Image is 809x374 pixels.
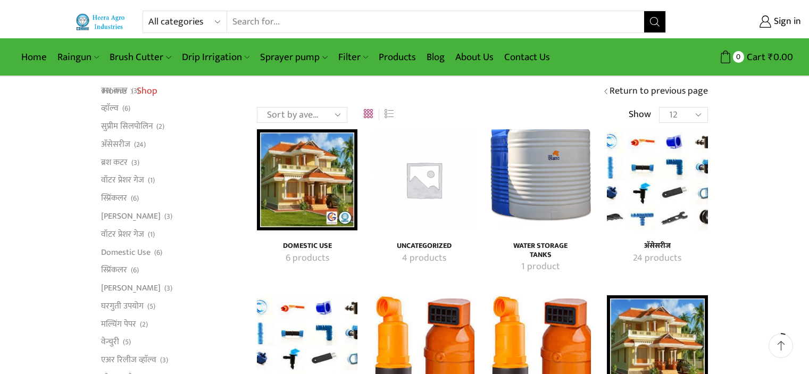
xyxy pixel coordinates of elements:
a: [PERSON_NAME] [101,207,161,225]
span: (2) [140,319,148,330]
img: Uncategorized [373,129,474,230]
span: ₹ [768,49,773,65]
a: स्प्रिंकलर [101,261,127,279]
span: (3) [131,157,139,168]
a: Visit product category Uncategorized [373,129,474,230]
a: Visit product category अ‍ॅसेसरीज [619,242,696,251]
a: वॉटर प्रेशर गेज [101,225,144,243]
a: Products [373,45,421,70]
button: Search button [644,11,665,32]
a: [PERSON_NAME] [101,279,161,297]
a: Visit product category Water Storage Tanks [502,260,579,274]
img: अ‍ॅसेसरीज [607,129,707,230]
h4: Uncategorized [385,242,462,251]
a: Visit product category Domestic Use [269,252,346,265]
a: Brush Cutter [104,45,176,70]
a: स्प्रिंकलर [101,189,127,207]
h4: Domestic Use [269,242,346,251]
span: (24) [134,68,146,78]
img: Domestic Use [257,129,357,230]
a: अ‍ॅसेसरीज [101,135,130,153]
span: Cart [744,50,765,64]
a: Visit product category Uncategorized [385,252,462,265]
a: Visit product category Water Storage Tanks [490,129,591,230]
span: (3) [164,211,172,222]
a: Raingun [52,45,104,70]
a: एअर रिलीज व्हाॅल्व [101,351,156,369]
input: Search for... [227,11,645,32]
a: Sign in [682,12,801,31]
a: मल्चिंग पेपर [101,315,136,333]
a: ब्रश कटर [101,153,128,171]
a: Filter [333,45,373,70]
span: (24) [134,139,146,150]
mark: 1 product [521,260,560,274]
mark: 24 products [633,252,681,265]
a: वॉटर प्रेशर गेज [101,171,144,189]
a: Home [16,45,52,70]
a: About Us [450,45,499,70]
a: Visit product category Uncategorized [385,242,462,251]
a: Sprayer pump [255,45,332,70]
a: 0 Cart ₹0.00 [677,47,793,67]
span: (1) [148,175,155,186]
a: ब्रश कटर [101,81,128,99]
span: (6) [131,265,139,276]
span: (3) [160,355,168,365]
span: 0 [733,51,744,62]
a: Visit product category Domestic Use [257,129,357,230]
a: व्हाॅल्व [101,99,119,118]
a: घरगुती उपयोग [101,297,144,315]
h4: Water Storage Tanks [502,242,579,260]
a: Drip Irrigation [177,45,255,70]
a: Return to previous page [610,85,708,98]
a: Blog [421,45,450,70]
a: Visit product category अ‍ॅसेसरीज [607,129,707,230]
span: (3) [164,283,172,294]
span: (6) [122,103,130,114]
span: (6) [131,193,139,204]
span: Show [629,108,651,122]
select: Shop order [257,107,347,123]
span: (2) [156,121,164,132]
a: Visit product category Water Storage Tanks [502,242,579,260]
mark: 4 products [402,252,446,265]
h4: अ‍ॅसेसरीज [619,242,696,251]
a: Visit product category Domestic Use [269,242,346,251]
a: Visit product category अ‍ॅसेसरीज [619,252,696,265]
img: Water Storage Tanks [490,129,591,230]
bdi: 0.00 [768,49,793,65]
a: Domestic Use [101,243,151,261]
span: (3) [131,86,139,96]
span: (5) [147,301,155,312]
a: सुप्रीम सिलपोलिन [101,118,153,136]
mark: 6 products [286,252,329,265]
a: वेन्चुरी [101,333,119,351]
span: (1) [148,229,155,240]
span: (6) [154,247,162,258]
span: (5) [123,337,131,347]
a: Contact Us [499,45,555,70]
span: Sign in [771,15,801,29]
